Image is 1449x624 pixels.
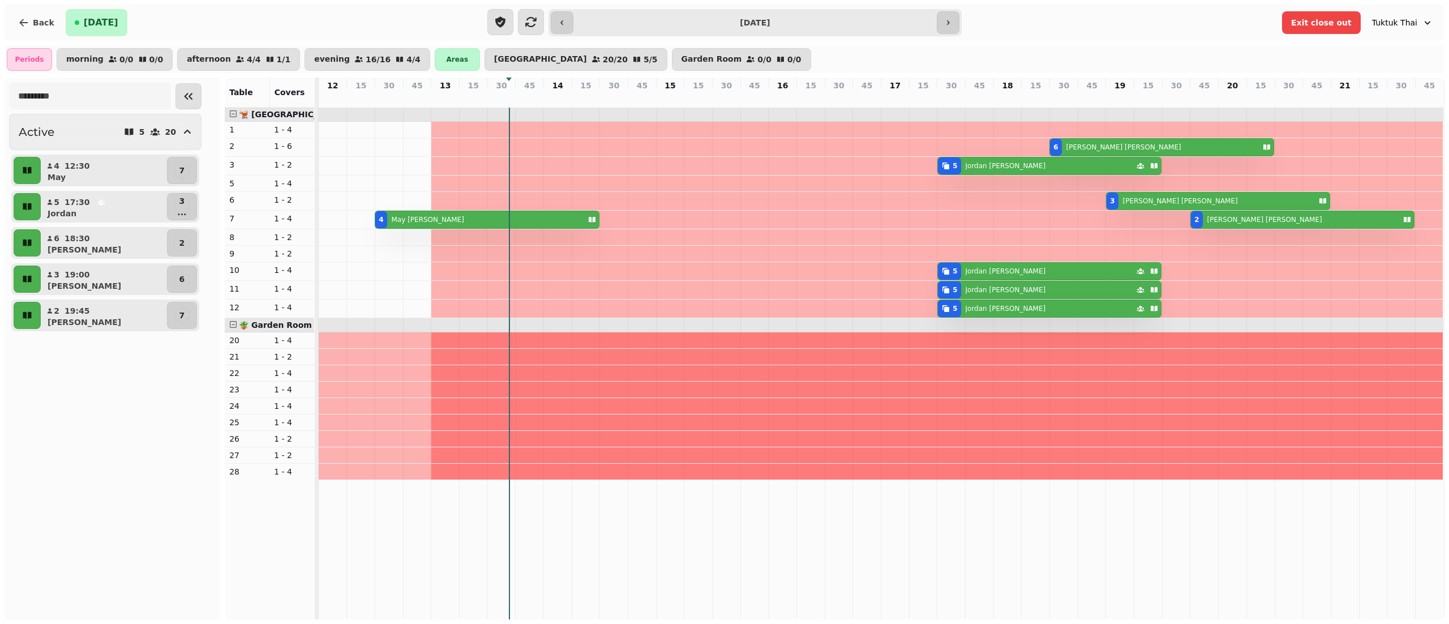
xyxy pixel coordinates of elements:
[274,433,310,445] p: 1 - 2
[496,80,507,91] p: 30
[1002,80,1013,91] p: 18
[48,280,121,292] p: [PERSON_NAME]
[953,161,957,170] div: 5
[239,110,344,119] span: 🫕 [GEOGRAPHIC_DATA]
[524,80,535,91] p: 45
[53,305,60,317] p: 2
[637,80,648,91] p: 45
[65,196,90,208] p: 17:30
[966,304,1046,313] p: Jordan [PERSON_NAME]
[953,285,957,294] div: 5
[139,128,145,136] p: 5
[366,55,391,63] p: 16 / 16
[1114,80,1125,91] p: 19
[953,267,957,276] div: 5
[53,196,60,208] p: 5
[48,244,121,255] p: [PERSON_NAME]
[9,114,202,150] button: Active520
[274,194,310,206] p: 1 - 2
[468,80,479,91] p: 15
[1207,215,1322,224] p: [PERSON_NAME] [PERSON_NAME]
[355,80,366,91] p: 15
[494,55,587,64] p: [GEOGRAPHIC_DATA]
[890,80,901,91] p: 17
[406,55,421,63] p: 4 / 4
[229,450,265,461] p: 27
[1030,80,1041,91] p: 15
[1143,80,1154,91] p: 15
[305,48,430,71] button: evening16/164/4
[65,160,90,172] p: 12:30
[721,80,732,91] p: 30
[48,208,76,219] p: Jordan
[805,80,816,91] p: 15
[48,172,66,183] p: May
[229,384,265,395] p: 23
[379,215,383,224] div: 4
[274,283,310,294] p: 1 - 4
[918,80,928,91] p: 15
[1171,80,1181,91] p: 30
[966,285,1046,294] p: Jordan [PERSON_NAME]
[229,351,265,362] p: 21
[861,80,872,91] p: 45
[229,433,265,445] p: 26
[608,80,619,91] p: 30
[277,55,291,63] p: 1 / 1
[229,140,265,152] p: 2
[229,159,265,170] p: 3
[966,161,1046,170] p: Jordan [PERSON_NAME]
[274,124,310,135] p: 1 - 4
[411,80,422,91] p: 45
[749,80,760,91] p: 45
[1291,19,1352,27] span: Exit close out
[693,80,704,91] p: 15
[1365,12,1440,33] button: Tuktuk Thai
[119,55,134,63] p: 0 / 0
[384,80,395,91] p: 30
[274,264,310,276] p: 1 - 4
[66,9,127,36] button: [DATE]
[757,55,771,63] p: 0 / 0
[274,178,310,189] p: 1 - 4
[179,165,185,176] p: 7
[1053,143,1058,152] div: 6
[53,269,60,280] p: 3
[274,384,310,395] p: 1 - 4
[229,213,265,224] p: 7
[167,266,197,293] button: 6
[1194,215,1199,224] div: 2
[179,273,185,285] p: 6
[274,351,310,362] p: 1 - 2
[229,335,265,346] p: 20
[274,213,310,224] p: 1 - 4
[644,55,658,63] p: 5 / 5
[167,157,197,184] button: 7
[274,400,310,412] p: 1 - 4
[275,88,305,97] span: Covers
[7,48,52,71] div: Periods
[177,195,186,207] p: 3
[229,248,265,259] p: 9
[239,320,312,330] span: 🪴 Garden Room
[229,400,265,412] p: 24
[65,233,90,244] p: 18:30
[177,48,300,71] button: afternoon4/41/1
[274,466,310,477] p: 1 - 4
[946,80,957,91] p: 30
[672,48,811,71] button: Garden Room0/00/0
[1086,80,1097,91] p: 45
[187,55,231,64] p: afternoon
[665,80,675,91] p: 15
[1396,80,1407,91] p: 30
[53,160,60,172] p: 4
[229,466,265,477] p: 28
[43,157,165,184] button: 412:30May
[19,124,54,140] h2: Active
[33,19,54,27] span: Back
[229,367,265,379] p: 22
[229,283,265,294] p: 11
[179,310,185,321] p: 7
[229,88,253,97] span: Table
[787,55,801,63] p: 0 / 0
